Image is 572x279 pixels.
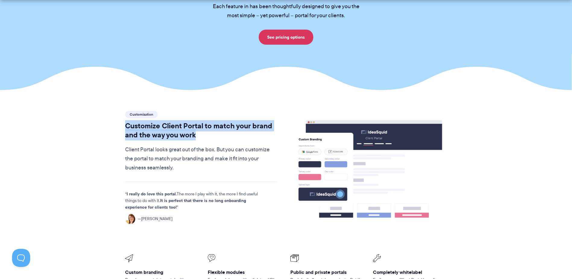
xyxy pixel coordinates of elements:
[203,2,369,20] p: Each feature in has been thoughtfully designed to give you the most simple – yet powerful – porta...
[259,30,313,45] a: See pricing options
[125,197,246,210] strong: It is perfect that there is no long onboarding experience for clients too!
[12,249,30,267] iframe: Toggle Customer Support
[125,121,277,139] h2: Customize Client Portal to match your brand and the way you work
[125,269,199,275] h3: Custom branding
[208,269,282,275] h3: Flexible modules
[138,216,172,222] span: [PERSON_NAME]
[125,111,158,118] span: Customization
[373,269,447,275] h3: Completely whitelabel
[127,191,177,197] strong: I really do love this portal.
[125,191,267,211] p: The more I play with it, the more I find useful things to do with it.
[290,269,365,275] h3: Public and private portals
[125,145,277,172] p: Client Portal looks great out of the box. But you can customize the portal to match your branding...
